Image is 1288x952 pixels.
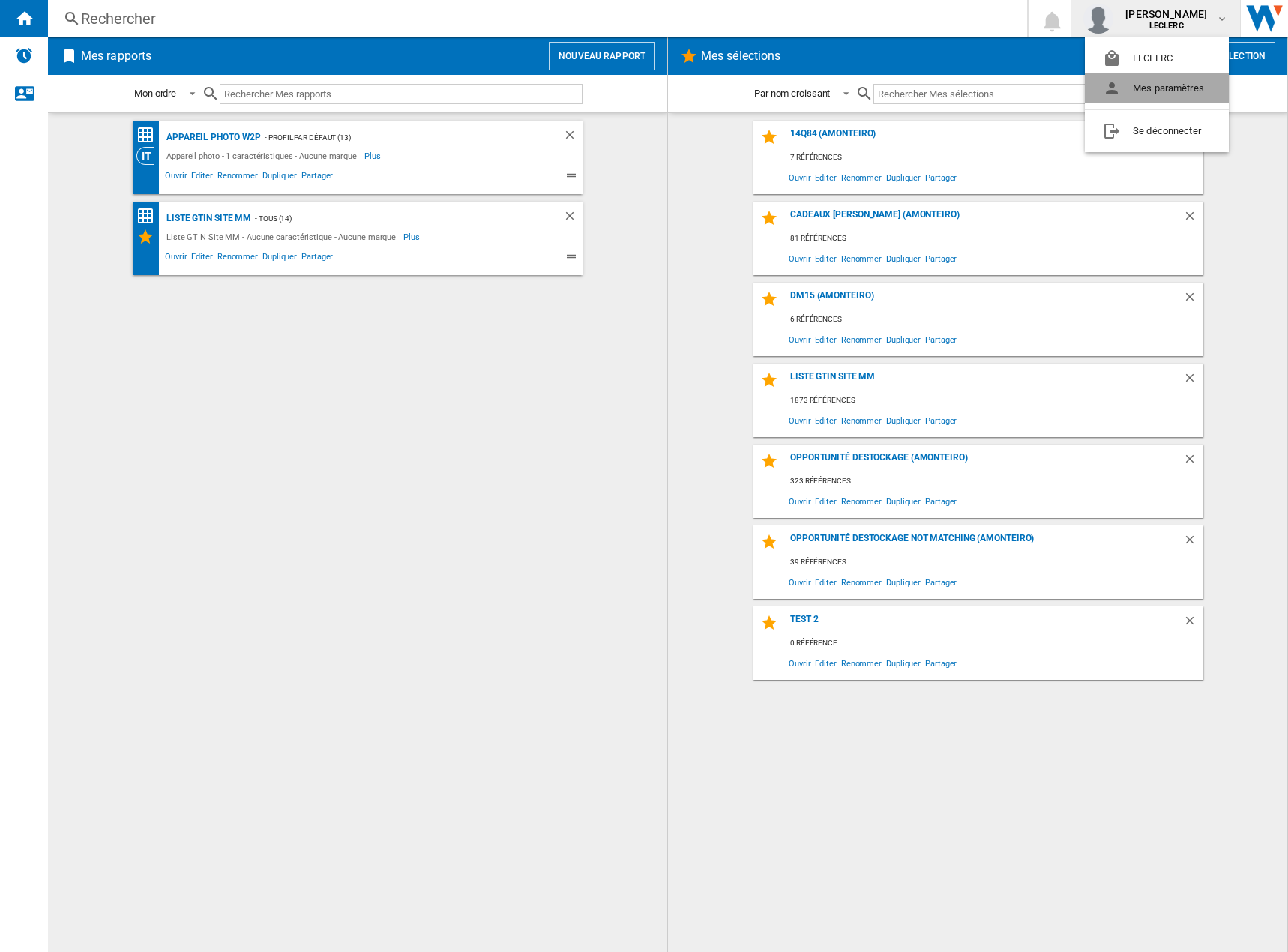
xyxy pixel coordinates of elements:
button: LECLERC [1085,43,1229,73]
button: Se déconnecter [1085,116,1229,146]
button: Mes paramètres [1085,73,1229,103]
